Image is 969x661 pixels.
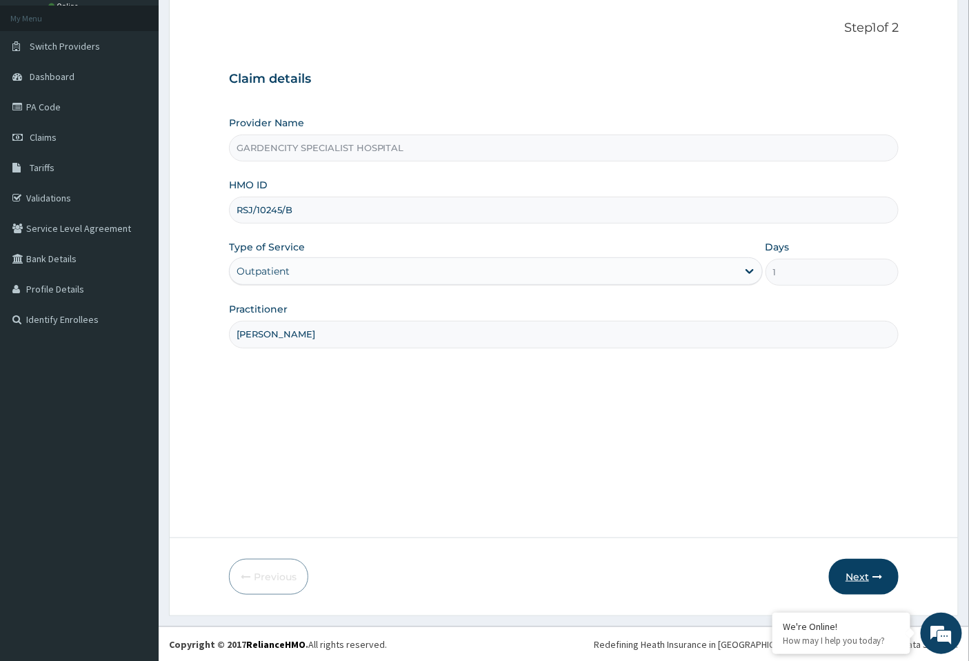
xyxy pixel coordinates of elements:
[229,21,899,36] p: Step 1 of 2
[30,131,57,144] span: Claims
[229,197,899,224] input: Enter HMO ID
[229,116,304,130] label: Provider Name
[829,559,899,595] button: Next
[229,559,308,595] button: Previous
[30,70,74,83] span: Dashboard
[30,161,54,174] span: Tariffs
[229,178,268,192] label: HMO ID
[237,264,290,278] div: Outpatient
[783,635,900,647] p: How may I help you today?
[246,638,306,651] a: RelianceHMO
[783,620,900,633] div: We're Online!
[72,77,232,95] div: Chat with us now
[80,174,190,313] span: We're online!
[229,240,305,254] label: Type of Service
[26,69,56,103] img: d_794563401_company_1708531726252_794563401
[7,377,263,425] textarea: Type your message and hit 'Enter'
[229,302,288,316] label: Practitioner
[766,240,790,254] label: Days
[229,321,899,348] input: Enter Name
[48,1,81,11] a: Online
[594,638,959,651] div: Redefining Heath Insurance in [GEOGRAPHIC_DATA] using Telemedicine and Data Science!
[229,72,899,87] h3: Claim details
[169,638,308,651] strong: Copyright © 2017 .
[30,40,100,52] span: Switch Providers
[226,7,259,40] div: Minimize live chat window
